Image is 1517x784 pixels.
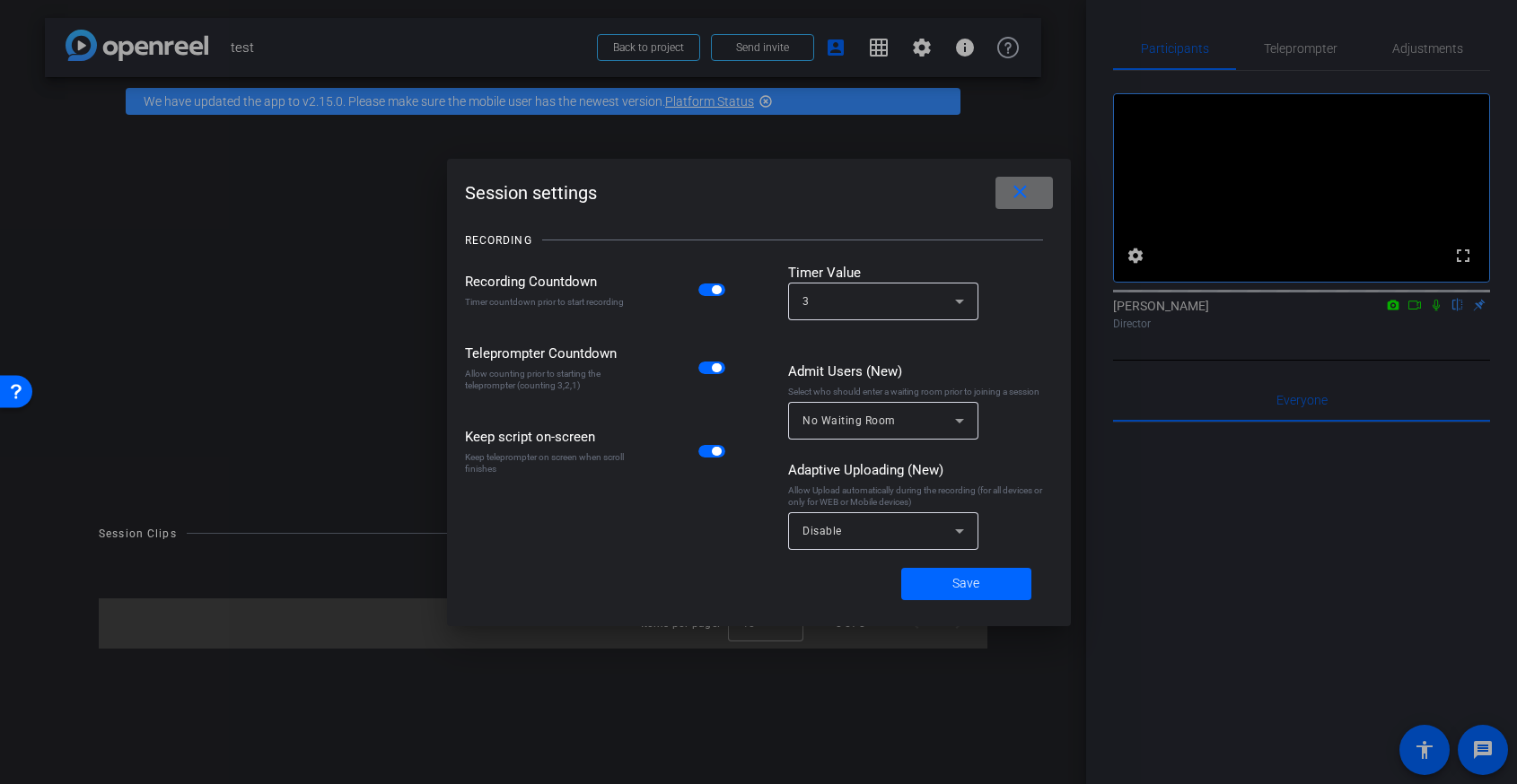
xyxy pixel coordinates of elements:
div: RECORDING [465,231,532,249]
button: Save [901,568,1031,600]
mat-icon: close [1009,181,1031,204]
div: Recording Countdown [465,272,631,292]
span: 3 [802,295,810,308]
div: Select who should enter a waiting room prior to joining a session [788,386,1053,397]
span: No Waiting Room [802,414,896,427]
div: Admit Users (New) [788,362,1053,381]
div: Allow counting prior to starting the teleprompter (counting 3,2,1) [465,368,631,391]
div: Teleprompter Countdown [465,344,631,363]
div: Timer Value [788,263,1053,283]
span: Save [952,574,979,593]
div: Session settings [465,177,1053,209]
div: Timer countdown prior to start recording [465,296,631,308]
div: Keep teleprompter on screen when scroll finishes [465,451,631,475]
div: Keep script on-screen [465,427,631,447]
div: Allow Upload automatically during the recording (for all devices or only for WEB or Mobile devices) [788,484,1053,508]
div: Adaptive Uploading (New) [788,460,1053,480]
span: Disable [802,525,842,537]
openreel-title-line: RECORDING [465,218,1053,263]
